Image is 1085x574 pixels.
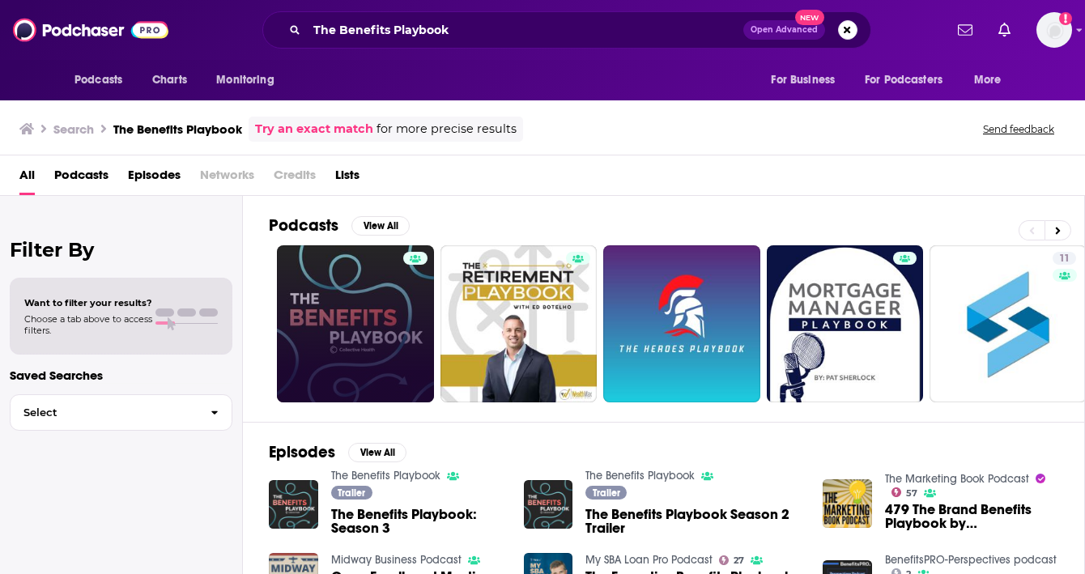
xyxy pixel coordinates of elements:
[751,26,818,34] span: Open Advanced
[13,15,168,45] img: Podchaser - Follow, Share and Rate Podcasts
[823,479,872,529] img: 479 The Brand Benefits Playbook by Allen Weiss
[585,553,713,567] a: My SBA Loan Pro Podcast
[759,65,855,96] button: open menu
[1036,12,1072,48] button: Show profile menu
[152,69,187,91] span: Charts
[128,162,181,195] a: Episodes
[963,65,1022,96] button: open menu
[524,480,573,529] img: The Benefits Playbook Season 2 Trailer
[1059,251,1070,267] span: 11
[1059,12,1072,25] svg: Add a profile image
[719,555,744,565] a: 27
[19,162,35,195] a: All
[269,442,335,462] h2: Episodes
[585,469,695,483] a: The Benefits Playbook
[24,297,152,308] span: Want to filter your results?
[885,553,1057,567] a: BenefitsPRO-Perspectives podcast
[307,17,743,43] input: Search podcasts, credits, & more...
[854,65,966,96] button: open menu
[331,469,440,483] a: The Benefits Playbook
[1036,12,1072,48] span: Logged in as KSMolly
[1053,252,1076,265] a: 11
[74,69,122,91] span: Podcasts
[974,69,1002,91] span: More
[274,162,316,195] span: Credits
[335,162,360,195] a: Lists
[351,216,410,236] button: View All
[269,215,410,236] a: PodcastsView All
[269,442,406,462] a: EpisodesView All
[891,487,917,497] a: 57
[216,69,274,91] span: Monitoring
[348,443,406,462] button: View All
[885,503,1058,530] span: 479 The Brand Benefits Playbook by [PERSON_NAME]
[338,488,365,498] span: Trailer
[142,65,197,96] a: Charts
[377,120,517,138] span: for more precise results
[255,120,373,138] a: Try an exact match
[113,121,242,137] h3: The Benefits Playbook
[10,238,232,261] h2: Filter By
[10,368,232,383] p: Saved Searches
[885,503,1058,530] a: 479 The Brand Benefits Playbook by Allen Weiss
[10,394,232,431] button: Select
[331,508,504,535] a: The Benefits Playbook: Season 3
[24,313,152,336] span: Choose a tab above to access filters.
[1036,12,1072,48] img: User Profile
[269,480,318,529] img: The Benefits Playbook: Season 3
[795,10,824,25] span: New
[743,20,825,40] button: Open AdvancedNew
[951,16,979,44] a: Show notifications dropdown
[205,65,295,96] button: open menu
[269,215,338,236] h2: Podcasts
[63,65,143,96] button: open menu
[331,553,462,567] a: Midway Business Podcast
[771,69,835,91] span: For Business
[54,162,108,195] a: Podcasts
[585,508,803,535] a: The Benefits Playbook Season 2 Trailer
[906,490,917,497] span: 57
[734,557,744,564] span: 27
[200,162,254,195] span: Networks
[992,16,1017,44] a: Show notifications dropdown
[593,488,620,498] span: Trailer
[865,69,942,91] span: For Podcasters
[11,407,198,418] span: Select
[885,472,1029,486] a: The Marketing Book Podcast
[262,11,871,49] div: Search podcasts, credits, & more...
[53,121,94,137] h3: Search
[978,122,1059,136] button: Send feedback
